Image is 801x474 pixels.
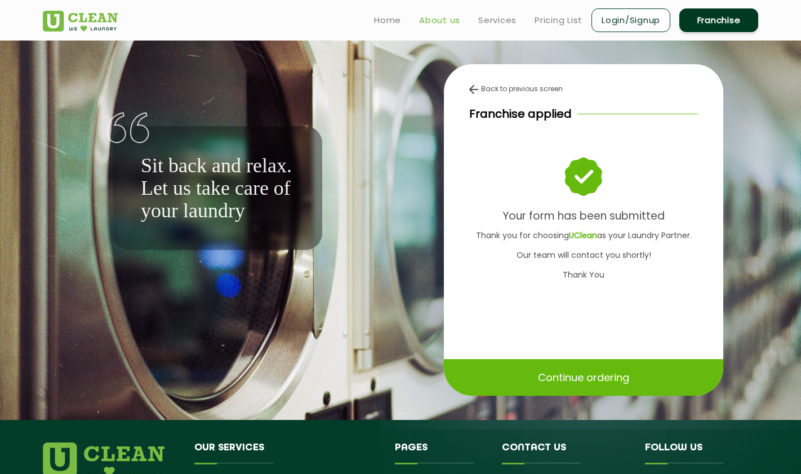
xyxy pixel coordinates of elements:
[43,11,118,32] img: UClean Laundry and Dry Cleaning
[569,230,597,241] b: UClean
[469,85,478,94] img: back-arrow.svg
[419,14,460,27] a: About us
[538,368,629,387] p: Continue ordering
[502,208,665,223] b: Your form has been submitted
[566,158,601,196] img: success
[374,14,401,27] a: Home
[591,8,670,32] a: Login/Signup
[469,105,572,122] p: Franchise applied
[469,84,698,94] div: Back to previous screen
[502,442,628,464] h4: Contact us
[478,14,517,27] a: Services
[107,112,149,144] img: quote-img
[469,226,698,285] p: Thank you for choosing as your Laundry Partner. Our team will contact you shortly! Thank You
[194,442,378,464] h4: Our Services
[535,14,582,27] a: Pricing List
[395,442,486,464] h4: Pages
[141,154,294,222] p: Sit back and relax. Let us take care of your laundry
[645,442,744,464] h4: Follow us
[679,8,758,32] a: Franchise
